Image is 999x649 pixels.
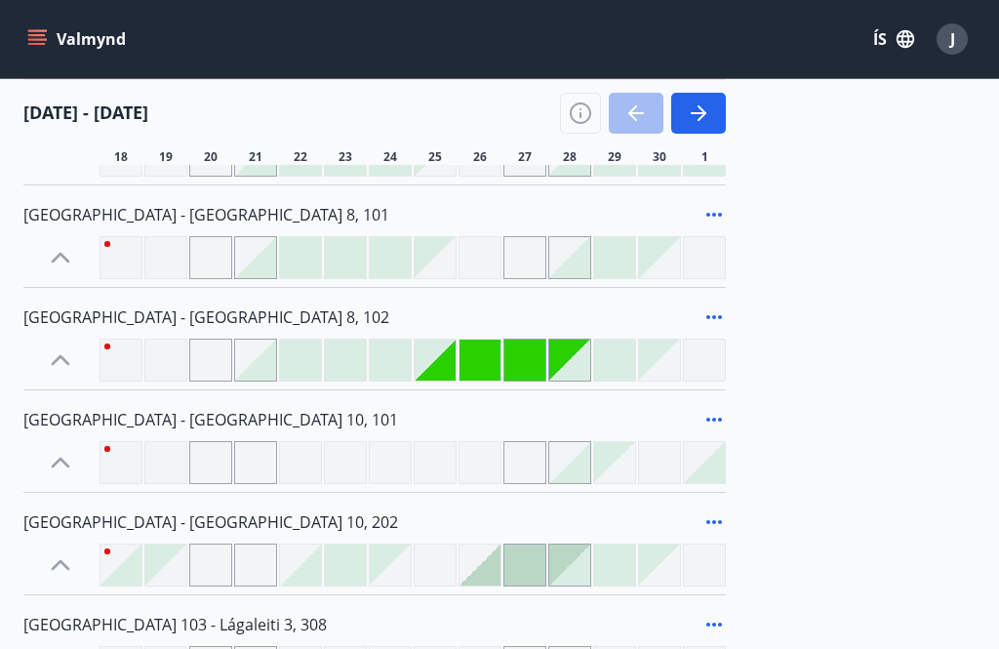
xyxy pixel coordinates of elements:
[114,149,128,165] span: 18
[428,149,442,165] span: 25
[518,149,532,165] span: 27
[23,511,398,533] span: [GEOGRAPHIC_DATA] - [GEOGRAPHIC_DATA] 10, 202
[608,149,621,165] span: 29
[23,409,398,430] span: [GEOGRAPHIC_DATA] - [GEOGRAPHIC_DATA] 10, 101
[862,21,925,57] button: ÍS
[23,204,389,225] span: [GEOGRAPHIC_DATA] - [GEOGRAPHIC_DATA] 8, 101
[23,100,148,125] h4: [DATE] - [DATE]
[383,149,397,165] span: 24
[701,149,708,165] span: 1
[929,16,976,62] button: J
[23,21,134,57] button: menu
[23,614,327,635] span: [GEOGRAPHIC_DATA] 103 - Lágaleiti 3, 308
[294,149,307,165] span: 22
[473,149,487,165] span: 26
[204,149,218,165] span: 20
[339,149,352,165] span: 23
[159,149,173,165] span: 19
[563,149,577,165] span: 28
[653,149,666,165] span: 30
[950,28,955,50] span: J
[23,306,389,328] span: [GEOGRAPHIC_DATA] - [GEOGRAPHIC_DATA] 8, 102
[249,149,262,165] span: 21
